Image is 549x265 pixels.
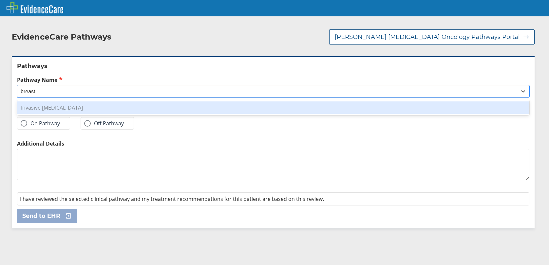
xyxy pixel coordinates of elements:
[12,32,111,42] h2: EvidenceCare Pathways
[17,209,77,223] button: Send to EHR
[17,76,529,83] label: Pathway Name
[17,101,529,114] div: Invasive [MEDICAL_DATA]
[329,29,535,44] button: [PERSON_NAME] [MEDICAL_DATA] Oncology Pathways Portal
[335,33,520,41] span: [PERSON_NAME] [MEDICAL_DATA] Oncology Pathways Portal
[7,2,63,13] img: EvidenceCare
[20,195,324,203] span: I have reviewed the selected clinical pathway and my treatment recommendations for this patient a...
[22,212,60,220] span: Send to EHR
[21,120,60,127] label: On Pathway
[17,62,529,70] h2: Pathways
[17,140,529,147] label: Additional Details
[84,120,124,127] label: Off Pathway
